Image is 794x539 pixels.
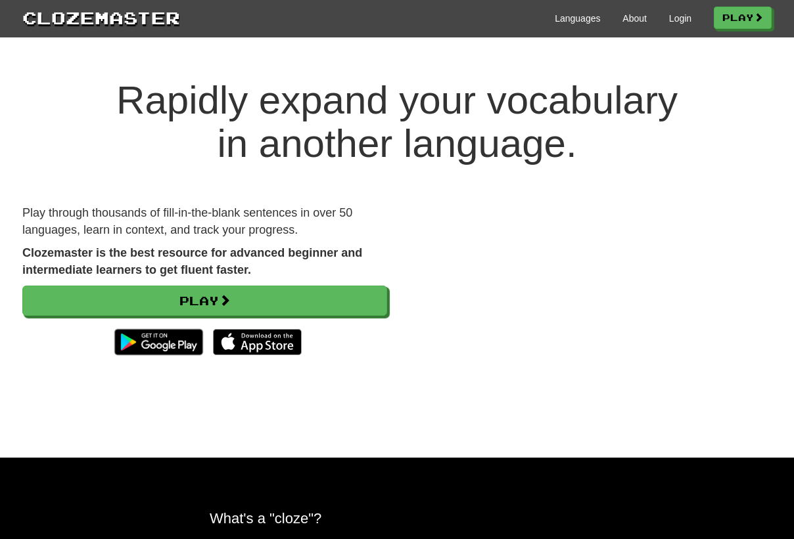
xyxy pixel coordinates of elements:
[22,205,387,238] p: Play through thousands of fill-in-the-blank sentences in over 50 languages, learn in context, and...
[22,246,362,276] strong: Clozemaster is the best resource for advanced beginner and intermediate learners to get fluent fa...
[555,12,600,25] a: Languages
[622,12,647,25] a: About
[22,5,180,30] a: Clozemaster
[714,7,772,29] a: Play
[669,12,691,25] a: Login
[108,322,210,362] img: Get it on Google Play
[213,329,302,355] img: Download_on_the_App_Store_Badge_US-UK_135x40-25178aeef6eb6b83b96f5f2d004eda3bffbb37122de64afbaef7...
[22,286,387,316] a: Play
[210,510,584,527] h2: What's a "cloze"?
